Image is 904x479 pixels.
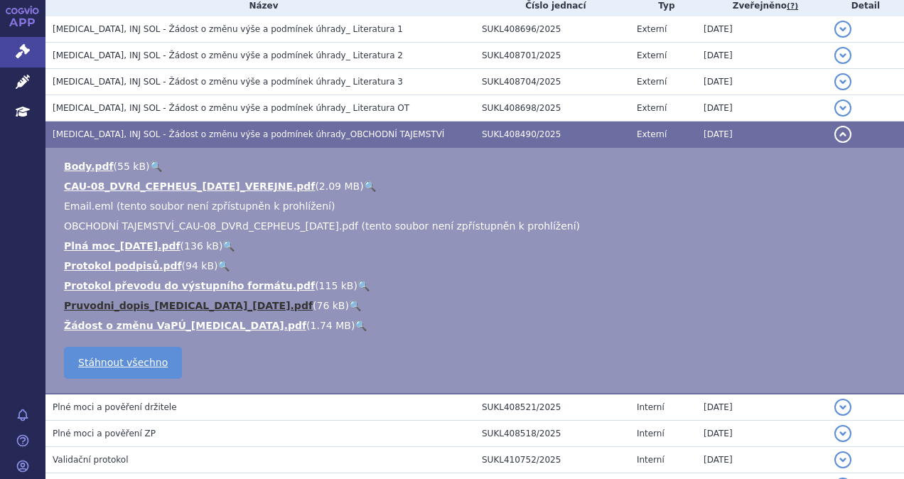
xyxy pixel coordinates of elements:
li: ( ) [64,259,890,273]
a: 🔍 [357,280,370,291]
span: 76 kB [316,300,345,311]
button: detail [834,126,851,143]
td: [DATE] [696,394,827,421]
span: DARZALEX, INJ SOL - Žádost o změnu výše a podmínek úhrady_ Literatura OT [53,103,409,113]
li: ( ) [64,159,890,173]
span: 136 kB [184,240,219,252]
a: Plná moc_[DATE].pdf [64,240,181,252]
span: Validační protokol [53,455,129,465]
a: Stáhnout všechno [64,347,182,379]
span: DARZALEX, INJ SOL - Žádost o změnu výše a podmínek úhrady_ Literatura 2 [53,50,403,60]
td: [DATE] [696,69,827,95]
button: detail [834,21,851,38]
span: DARZALEX, INJ SOL - Žádost o změnu výše a podmínek úhrady_OBCHODNÍ TAJEMSTVÍ [53,129,444,139]
span: 1.74 MB [311,320,351,331]
span: Plné moci a pověření ZP [53,429,156,438]
td: SUKL410752/2025 [475,447,630,473]
td: SUKL408518/2025 [475,421,630,447]
span: DARZALEX, INJ SOL - Žádost o změnu výše a podmínek úhrady_ Literatura 1 [53,24,403,34]
span: Interní [637,402,664,412]
a: 🔍 [217,260,230,271]
td: [DATE] [696,95,827,122]
td: SUKL408704/2025 [475,69,630,95]
span: Externí [637,50,667,60]
span: Externí [637,77,667,87]
td: SUKL408698/2025 [475,95,630,122]
span: 115 kB [319,280,354,291]
span: Interní [637,429,664,438]
a: Body.pdf [64,161,114,172]
button: detail [834,451,851,468]
button: detail [834,47,851,64]
td: SUKL408701/2025 [475,43,630,69]
span: Externí [637,129,667,139]
span: 55 kB [117,161,146,172]
span: 94 kB [185,260,214,271]
span: Externí [637,103,667,113]
a: Protokol podpisů.pdf [64,260,182,271]
span: Externí [637,24,667,34]
li: ( ) [64,298,890,313]
span: DARZALEX, INJ SOL - Žádost o změnu výše a podmínek úhrady_ Literatura 3 [53,77,403,87]
td: SUKL408490/2025 [475,122,630,148]
button: detail [834,73,851,90]
td: [DATE] [696,16,827,43]
span: Plné moci a pověření držitele [53,402,177,412]
td: [DATE] [696,447,827,473]
button: detail [834,425,851,442]
a: 🔍 [355,320,367,331]
li: ( ) [64,179,890,193]
span: Email.eml (tento soubor není zpřístupněn k prohlížení) [64,200,335,212]
abbr: (?) [787,1,798,11]
a: 🔍 [349,300,361,311]
a: CAU-08_DVRd_CEPHEUS_[DATE]_VEREJNE.pdf [64,181,315,192]
td: SUKL408696/2025 [475,16,630,43]
span: Interní [637,455,664,465]
li: ( ) [64,318,890,333]
li: ( ) [64,279,890,293]
a: Protokol převodu do výstupního formátu.pdf [64,280,315,291]
td: [DATE] [696,421,827,447]
a: Žádost o změnu VaPÚ_[MEDICAL_DATA].pdf [64,320,306,331]
li: ( ) [64,239,890,253]
a: 🔍 [150,161,162,172]
span: OBCHODNÍ TAJEMSTVÍ_CAU-08_DVRd_CEPHEUS_[DATE].pdf (tento soubor není zpřístupněn k prohlížení) [64,220,580,232]
td: [DATE] [696,122,827,148]
a: 🔍 [364,181,376,192]
span: 2.09 MB [319,181,360,192]
td: [DATE] [696,43,827,69]
button: detail [834,99,851,117]
td: SUKL408521/2025 [475,394,630,421]
a: 🔍 [222,240,235,252]
button: detail [834,399,851,416]
a: Pruvodni_dopis_[MEDICAL_DATA]_[DATE].pdf [64,300,313,311]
